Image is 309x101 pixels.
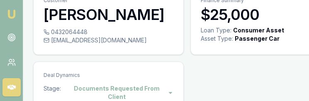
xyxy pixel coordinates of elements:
[44,36,173,44] div: [EMAIL_ADDRESS][DOMAIN_NAME]
[44,84,66,101] div: Stage:
[7,9,17,19] img: emu-icon-u.png
[201,34,233,43] div: Asset Type :
[44,72,173,79] p: Deal Dynamics
[233,26,284,34] div: Consumer Asset
[66,84,173,101] button: Documents Requested From Client
[44,6,173,23] h3: [PERSON_NAME]
[44,28,173,36] div: 0432064448
[235,34,280,43] div: Passenger Car
[201,26,231,34] div: Loan Type:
